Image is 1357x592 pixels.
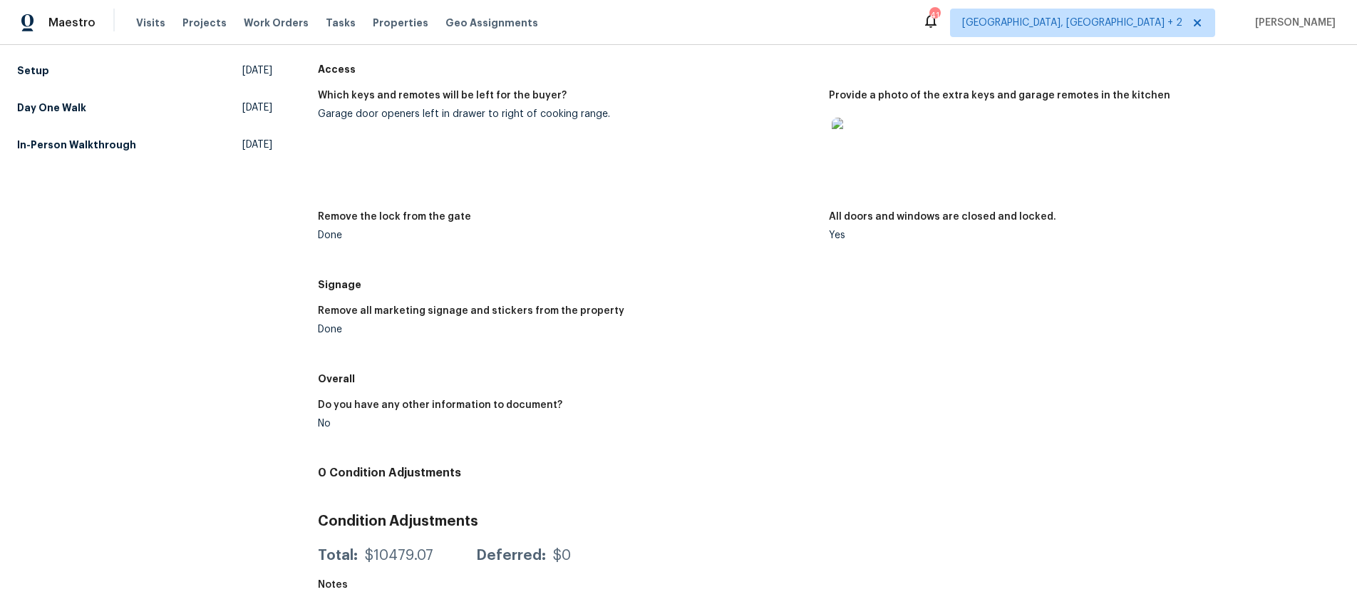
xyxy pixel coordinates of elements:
[318,580,348,590] h5: Notes
[1249,16,1336,30] span: [PERSON_NAME]
[829,212,1056,222] h5: All doors and windows are closed and locked.
[365,548,433,563] div: $10479.07
[962,16,1182,30] span: [GEOGRAPHIC_DATA], [GEOGRAPHIC_DATA] + 2
[318,62,1340,76] h5: Access
[17,95,272,121] a: Day One Walk[DATE]
[17,101,86,115] h5: Day One Walk
[17,132,272,158] a: In-Person Walkthrough[DATE]
[318,325,817,335] div: Done
[17,138,136,152] h5: In-Person Walkthrough
[373,16,428,30] span: Properties
[318,212,471,222] h5: Remove the lock from the gate
[318,372,1340,386] h5: Overall
[476,548,546,563] div: Deferred:
[242,101,272,115] span: [DATE]
[136,16,165,30] span: Visits
[17,63,49,78] h5: Setup
[17,58,272,83] a: Setup[DATE]
[318,306,624,316] h5: Remove all marketing signage and stickers from the property
[929,9,939,23] div: 41
[318,109,817,119] div: Garage door openers left in drawer to right of cooking range.
[326,18,356,28] span: Tasks
[829,91,1170,101] h5: Provide a photo of the extra keys and garage remotes in the kitchen
[318,277,1340,292] h5: Signage
[244,16,309,30] span: Work Orders
[553,548,571,563] div: $0
[318,466,1340,480] h4: 0 Condition Adjustments
[318,91,567,101] h5: Which keys and remotes will be left for the buyer?
[318,514,1340,529] h3: Condition Adjustments
[318,230,817,240] div: Done
[182,16,227,30] span: Projects
[318,419,817,429] div: No
[242,63,272,78] span: [DATE]
[445,16,538,30] span: Geo Assignments
[829,230,1328,240] div: Yes
[242,138,272,152] span: [DATE]
[318,548,358,563] div: Total:
[48,16,96,30] span: Maestro
[318,400,562,410] h5: Do you have any other information to document?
